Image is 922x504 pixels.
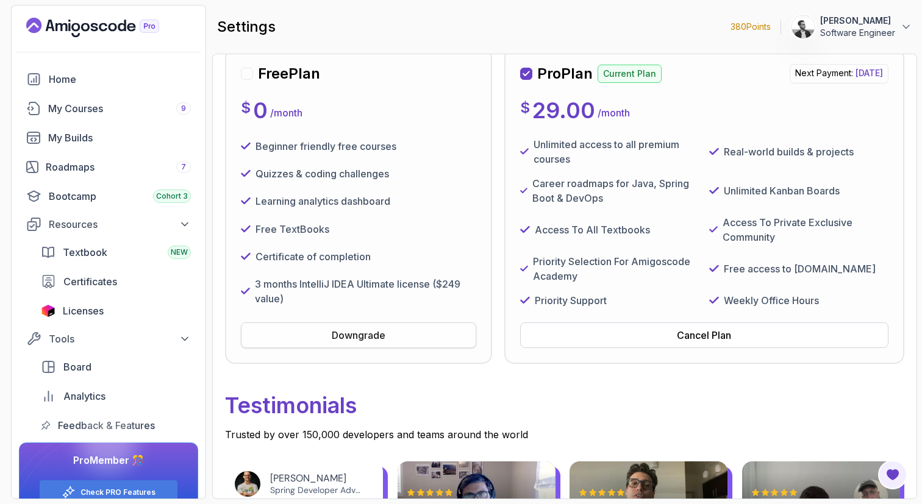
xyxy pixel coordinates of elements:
[820,27,895,39] p: Software Engineer
[181,104,186,113] span: 9
[34,269,198,294] a: certificates
[41,305,55,317] img: jetbrains icon
[598,105,630,120] p: / month
[34,413,198,438] a: feedback
[256,222,329,236] p: Free TextBooks
[156,191,188,201] span: Cohort 3
[217,17,276,37] h2: settings
[724,183,840,198] p: Unlimited Kanban Boards
[535,222,650,237] p: Access To All Textbooks
[332,328,385,343] div: Downgrade
[58,418,155,433] span: Feedback & Features
[19,184,198,208] a: bootcamp
[731,21,771,33] p: 380 Points
[520,322,888,348] button: Cancel Plan
[235,471,260,497] img: Josh Long avatar
[532,98,595,122] p: 29.00
[856,68,883,78] span: [DATE]
[49,332,191,346] div: Tools
[255,277,476,306] p: 3 months IntelliJ IDEA Ultimate license ($249 value)
[19,96,198,121] a: courses
[791,15,912,39] button: user profile image[PERSON_NAME]Software Engineer
[520,98,530,118] p: $
[792,15,815,38] img: user profile image
[270,484,378,495] a: Spring Developer Advocate
[48,130,191,145] div: My Builds
[241,98,251,118] p: $
[677,328,731,343] div: Cancel Plan
[19,67,198,91] a: home
[790,64,888,83] p: Next Payment:
[241,322,476,348] button: Downgrade
[534,137,699,166] p: Unlimited access to all premium courses
[258,64,320,83] h2: Free Plan
[63,303,104,318] span: Licenses
[19,155,198,179] a: roadmaps
[49,189,191,204] div: Bootcamp
[63,360,91,374] span: Board
[270,484,363,495] div: Spring Developer Advocate
[723,215,888,244] p: Access To Private Exclusive Community
[533,254,699,283] p: Priority Selection For Amigoscode Academy
[63,274,117,289] span: Certificates
[19,213,198,235] button: Resources
[724,293,819,308] p: Weekly Office Hours
[49,72,191,87] div: Home
[225,427,904,442] p: Trusted by over 150,000 developers and teams around the world
[171,247,188,257] span: NEW
[34,384,198,408] a: analytics
[256,194,390,208] p: Learning analytics dashboard
[19,328,198,350] button: Tools
[878,460,907,489] button: Open Feedback Button
[46,160,191,174] div: Roadmaps
[34,240,198,264] a: textbook
[535,293,607,308] p: Priority Support
[48,101,191,116] div: My Courses
[63,389,105,403] span: Analytics
[256,249,371,264] p: Certificate of completion
[598,65,662,83] p: Current Plan
[724,144,854,159] p: Real-world builds & projects
[181,162,186,172] span: 7
[532,176,699,205] p: Career roadmaps for Java, Spring Boot & DevOps
[80,488,155,497] a: Check PRO Features
[253,98,268,122] p: 0
[63,245,107,260] span: Textbook
[19,126,198,150] a: builds
[34,299,198,323] a: licenses
[270,472,363,484] div: [PERSON_NAME]
[256,166,389,181] p: Quizzes & coding challenges
[537,64,593,83] h2: Pro Plan
[724,261,876,276] p: Free access to [DOMAIN_NAME]
[270,105,302,120] p: / month
[49,217,191,232] div: Resources
[256,139,396,154] p: Beginner friendly free courses
[34,355,198,379] a: board
[820,15,895,27] p: [PERSON_NAME]
[225,383,904,427] p: Testimonials
[26,18,187,37] a: Landing page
